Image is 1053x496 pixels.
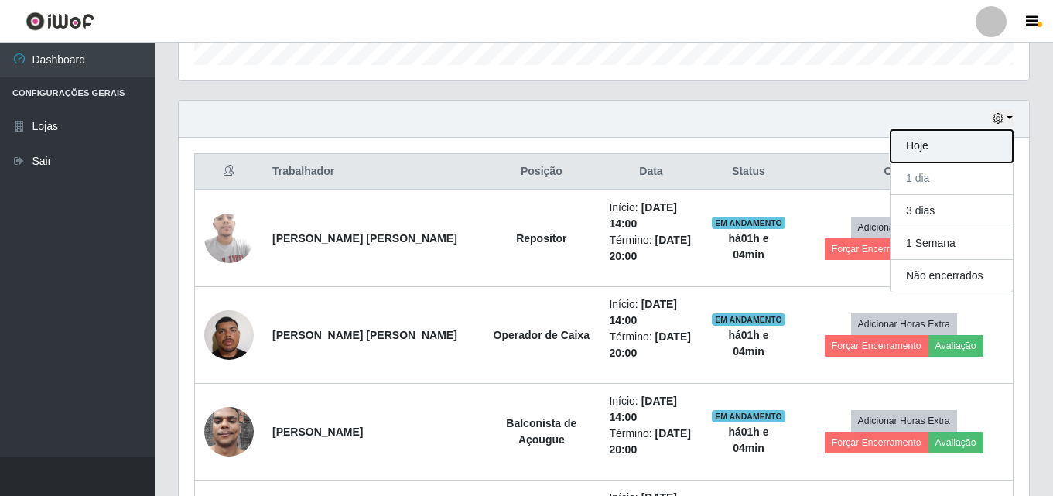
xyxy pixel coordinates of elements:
[26,12,94,31] img: CoreUI Logo
[609,201,677,230] time: [DATE] 14:00
[851,313,957,335] button: Adicionar Horas Extra
[703,154,795,190] th: Status
[825,238,928,260] button: Forçar Encerramento
[609,393,692,426] li: Início:
[825,335,928,357] button: Forçar Encerramento
[712,217,785,229] span: EM ANDAMENTO
[891,260,1013,292] button: Não encerrados
[891,130,1013,162] button: Hoje
[728,232,768,261] strong: há 01 h e 04 min
[494,329,590,341] strong: Operador de Caixa
[609,200,692,232] li: Início:
[712,313,785,326] span: EM ANDAMENTO
[204,205,254,271] img: 1741743708537.jpeg
[600,154,702,190] th: Data
[272,329,457,341] strong: [PERSON_NAME] [PERSON_NAME]
[825,432,928,453] button: Forçar Encerramento
[891,227,1013,260] button: 1 Semana
[928,432,983,453] button: Avaliação
[272,232,457,245] strong: [PERSON_NAME] [PERSON_NAME]
[851,410,957,432] button: Adicionar Horas Extra
[272,426,363,438] strong: [PERSON_NAME]
[795,154,1013,190] th: Opções
[928,335,983,357] button: Avaliação
[204,399,254,464] img: 1733483983124.jpeg
[891,195,1013,227] button: 3 dias
[204,302,254,368] img: 1744328731304.jpeg
[609,329,692,361] li: Término:
[728,329,768,357] strong: há 01 h e 04 min
[609,426,692,458] li: Término:
[483,154,600,190] th: Posição
[728,426,768,454] strong: há 01 h e 04 min
[263,154,483,190] th: Trabalhador
[506,417,576,446] strong: Balconista de Açougue
[891,162,1013,195] button: 1 dia
[609,296,692,329] li: Início:
[712,410,785,422] span: EM ANDAMENTO
[609,232,692,265] li: Término:
[851,217,957,238] button: Adicionar Horas Extra
[609,395,677,423] time: [DATE] 14:00
[609,298,677,327] time: [DATE] 14:00
[516,232,566,245] strong: Repositor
